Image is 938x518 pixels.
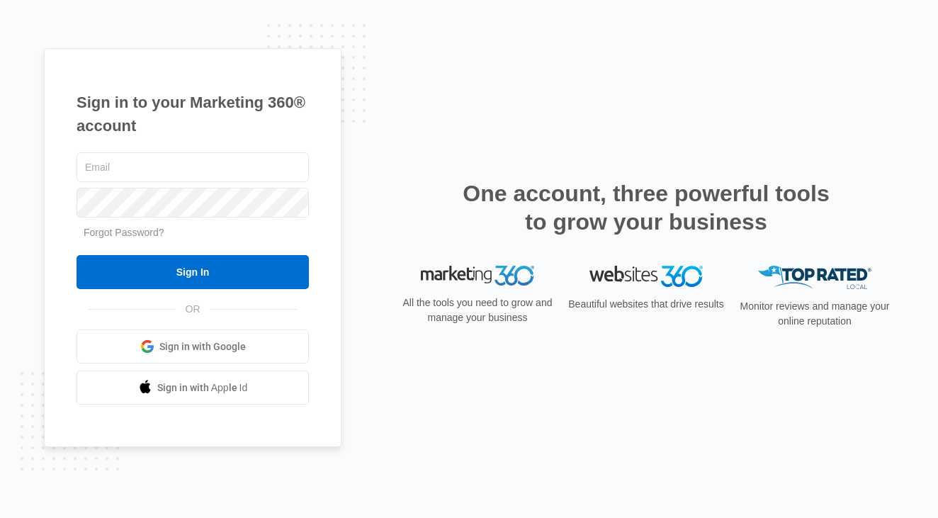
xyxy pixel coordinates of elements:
input: Sign In [77,255,309,289]
p: All the tools you need to grow and manage your business [398,295,557,325]
h2: One account, three powerful tools to grow your business [458,179,834,236]
input: Email [77,152,309,182]
span: OR [176,302,210,317]
span: Sign in with Apple Id [157,381,248,395]
img: Top Rated Local [758,266,871,289]
img: Websites 360 [589,266,703,286]
span: Sign in with Google [159,339,246,354]
p: Monitor reviews and manage your online reputation [735,299,894,329]
h1: Sign in to your Marketing 360® account [77,91,309,137]
a: Forgot Password? [84,227,164,238]
a: Sign in with Google [77,330,309,364]
img: Marketing 360 [421,266,534,286]
a: Sign in with Apple Id [77,371,309,405]
p: Beautiful websites that drive results [567,297,725,312]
